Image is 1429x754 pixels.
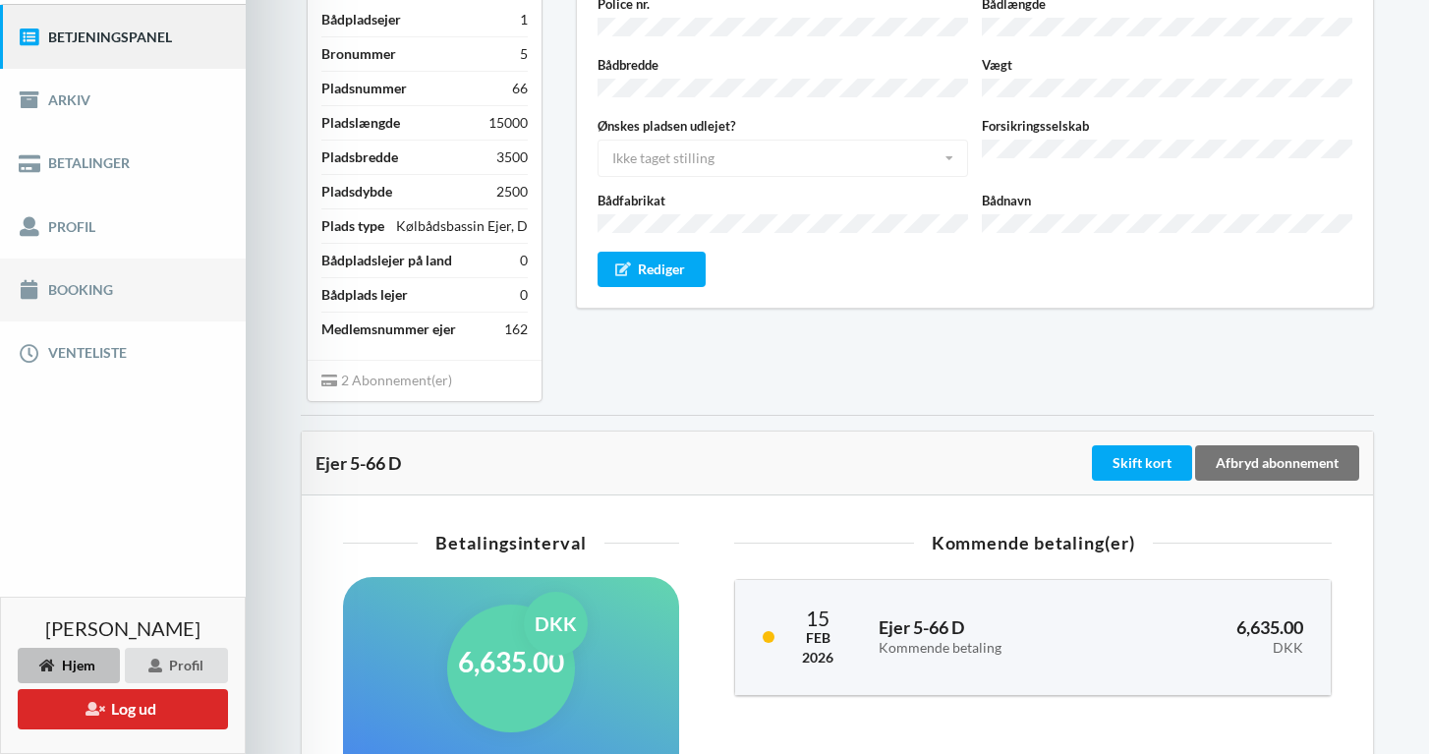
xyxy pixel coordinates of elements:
[520,251,528,270] div: 0
[504,319,528,339] div: 162
[520,10,528,29] div: 1
[802,608,833,628] div: 15
[488,113,528,133] div: 15000
[1133,616,1303,656] h3: 6,635.00
[520,44,528,64] div: 5
[982,191,1352,210] label: Bådnavn
[1133,640,1303,657] div: DKK
[598,116,968,136] label: Ønskes pladsen udlejet?
[396,216,528,236] div: Kølbådsbassin Ejer, D
[321,216,384,236] div: Plads type
[802,648,833,667] div: 2026
[496,147,528,167] div: 3500
[598,55,968,75] label: Bådbredde
[18,689,228,729] button: Log ud
[18,648,120,683] div: Hjem
[496,182,528,202] div: 2500
[982,55,1352,75] label: Vægt
[45,618,200,638] span: [PERSON_NAME]
[343,534,679,551] div: Betalingsinterval
[598,191,968,210] label: Bådfabrikat
[321,182,392,202] div: Pladsdybde
[321,10,401,29] div: Bådpladsejer
[879,616,1105,656] h3: Ejer 5-66 D
[879,640,1105,657] div: Kommende betaling
[315,453,1088,473] div: Ejer 5-66 D
[321,251,452,270] div: Bådpladslejer på land
[512,79,528,98] div: 66
[1195,445,1359,481] div: Afbryd abonnement
[524,592,588,656] div: DKK
[458,644,564,679] h1: 6,635.00
[321,147,398,167] div: Pladsbredde
[802,628,833,648] div: Feb
[321,44,396,64] div: Bronummer
[321,113,400,133] div: Pladslængde
[520,285,528,305] div: 0
[1092,445,1192,481] div: Skift kort
[734,534,1332,551] div: Kommende betaling(er)
[321,319,456,339] div: Medlemsnummer ejer
[321,79,407,98] div: Pladsnummer
[982,116,1352,136] label: Forsikringsselskab
[598,252,706,287] div: Rediger
[321,372,452,388] span: 2 Abonnement(er)
[321,285,408,305] div: Bådplads lejer
[125,648,228,683] div: Profil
